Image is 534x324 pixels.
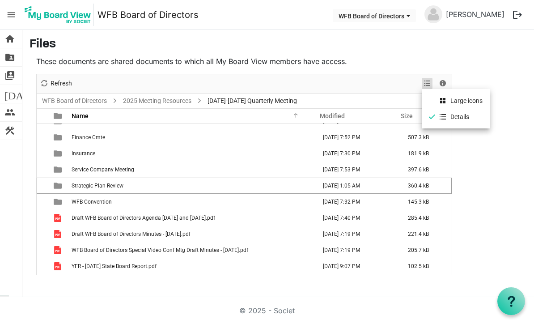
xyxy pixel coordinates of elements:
td: Finance Cmte is template cell column header Name [69,129,318,145]
span: [DATE]-[DATE] Quarterly Meeting [206,95,299,107]
span: people [4,103,15,121]
td: Draft WFB Board of Directors Agenda 9-18 and 9-19-2025.pdf is template cell column header Name [69,210,318,226]
td: is template cell column header type [48,162,69,178]
td: Draft WFB Board of Directors Minutes - 7-29-2025.pdf is template cell column header Name [69,226,318,242]
a: 2025 Meeting Resources [121,95,193,107]
p: These documents are shared documents to which all My Board View members have access. [36,56,452,67]
td: 145.3 kB is template cell column header Size [403,194,452,210]
a: [PERSON_NAME] [442,5,508,23]
td: checkbox [37,129,48,145]
span: construction [4,122,15,140]
td: 360.4 kB is template cell column header Size [403,178,452,194]
td: is template cell column header type [48,226,69,242]
span: Size [401,112,413,119]
button: Details [437,78,449,89]
a: WFB Board of Directors [97,6,199,24]
button: Refresh [38,78,74,89]
td: Insurance is template cell column header Name [69,145,318,162]
img: My Board View Logo [22,4,94,26]
span: WFB Board of Directors Special Video Conf Mtg Draft Minutes - [DATE].pdf [72,247,248,253]
td: is template cell column header type [48,129,69,145]
td: September 12, 2025 7:19 PM column header Modified [318,226,403,242]
td: WFB Convention is template cell column header Name [69,194,318,210]
h3: Files [30,37,527,52]
td: 221.4 kB is template cell column header Size [403,226,452,242]
td: 102.5 kB is template cell column header Size [403,258,452,274]
span: Service Company Meeting [72,166,134,173]
td: checkbox [37,226,48,242]
span: Modified [320,112,345,119]
span: WFB Convention [72,199,112,205]
div: Refresh [37,74,75,93]
img: no-profile-picture.svg [424,5,442,23]
div: View [420,74,435,93]
div: Details [435,74,450,93]
td: September 12, 2025 7:32 PM column header Modified [318,194,403,210]
span: Draft WFB Board of Directors Minutes - [DATE].pdf [72,231,191,237]
li: Large icons [422,93,490,109]
td: is template cell column header type [48,210,69,226]
td: 205.7 kB is template cell column header Size [403,242,452,258]
a: WFB Board of Directors [40,95,109,107]
a: © 2025 - Societ [239,306,295,315]
span: Strategic Plan Review [72,183,123,189]
td: checkbox [37,194,48,210]
td: September 15, 2025 9:07 PM column header Modified [318,258,403,274]
td: checkbox [37,242,48,258]
td: 397.6 kB is template cell column header Size [403,162,452,178]
td: 507.3 kB is template cell column header Size [403,129,452,145]
span: [DATE] [4,85,39,103]
td: is template cell column header type [48,178,69,194]
td: September 12, 2025 7:30 PM column header Modified [318,145,403,162]
span: Draft WFB Board of Directors Agenda [DATE] and [DATE].pdf [72,215,215,221]
span: YFR - [DATE] State Board Report.pdf [72,263,157,269]
span: Dues Review Cmte [72,118,116,124]
span: Name [72,112,89,119]
button: View dropdownbutton [422,78,432,89]
span: Refresh [50,78,73,89]
td: September 12, 2025 7:53 PM column header Modified [318,162,403,178]
td: checkbox [37,145,48,162]
td: YFR - September 2025 State Board Report.pdf is template cell column header Name [69,258,318,274]
td: is template cell column header type [48,242,69,258]
td: September 17, 2025 1:05 AM column header Modified [318,178,403,194]
td: September 16, 2025 7:40 PM column header Modified [318,210,403,226]
td: Service Company Meeting is template cell column header Name [69,162,318,178]
button: WFB Board of Directors dropdownbutton [333,9,416,22]
td: September 12, 2025 7:52 PM column header Modified [318,129,403,145]
span: folder_shared [4,48,15,66]
span: Finance Cmte [72,134,105,141]
td: Strategic Plan Review is template cell column header Name [69,178,318,194]
a: My Board View Logo [22,4,97,26]
span: home [4,30,15,48]
td: checkbox [37,178,48,194]
td: is template cell column header type [48,145,69,162]
td: WFB Board of Directors Special Video Conf Mtg Draft Minutes - 8-19-2025.pdf is template cell colu... [69,242,318,258]
span: Insurance [72,150,95,157]
span: menu [3,6,20,23]
td: 181.9 kB is template cell column header Size [403,145,452,162]
span: switch_account [4,67,15,85]
td: 285.4 kB is template cell column header Size [403,210,452,226]
td: is template cell column header type [48,194,69,210]
td: September 12, 2025 7:19 PM column header Modified [318,242,403,258]
td: checkbox [37,210,48,226]
button: logout [508,5,527,24]
li: Details [422,109,490,125]
td: is template cell column header type [48,258,69,274]
td: checkbox [37,162,48,178]
td: checkbox [37,258,48,274]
